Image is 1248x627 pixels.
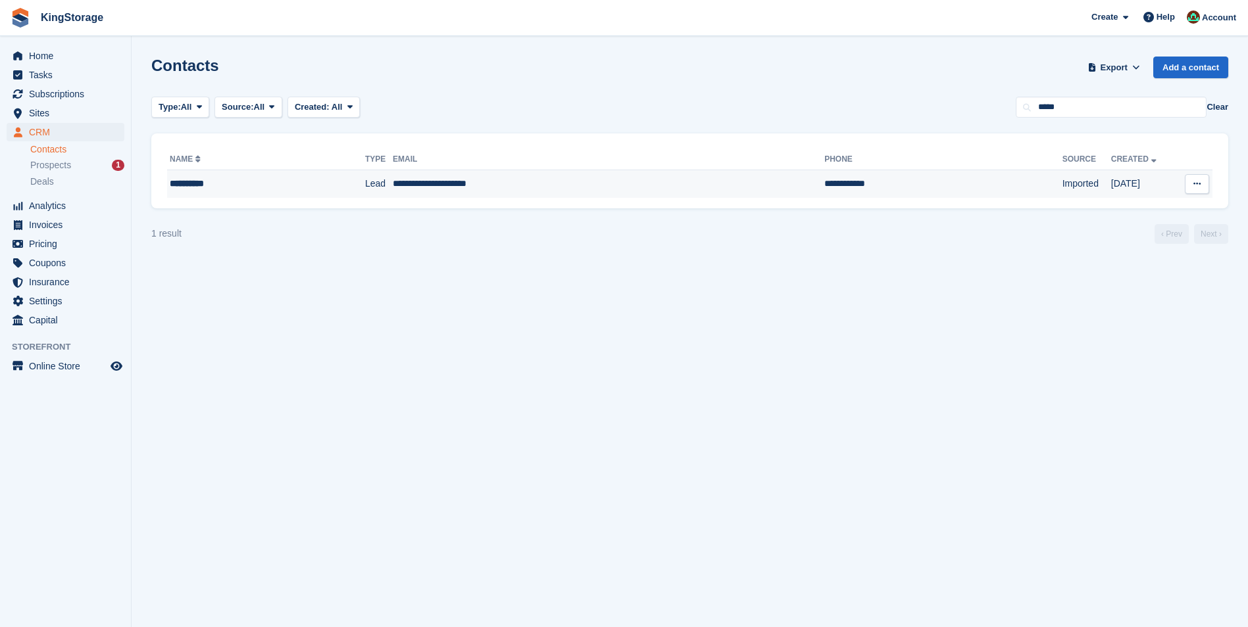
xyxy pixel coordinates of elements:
span: Capital [29,311,108,329]
a: menu [7,66,124,84]
td: Lead [365,170,393,198]
a: menu [7,273,124,291]
button: Export [1085,57,1143,78]
button: Clear [1207,101,1228,114]
span: All [254,101,265,114]
span: Deals [30,175,54,188]
img: John King [1187,11,1200,24]
span: Pricing [29,235,108,253]
a: Add a contact [1153,57,1228,78]
span: Coupons [29,254,108,272]
a: Name [170,154,203,164]
button: Type: All [151,97,209,118]
span: All [181,101,192,114]
span: Type: [159,101,181,114]
button: Created: All [287,97,360,118]
span: Create [1091,11,1118,24]
span: Created: [295,102,330,112]
span: Prospects [30,159,71,172]
a: KingStorage [36,7,109,28]
th: Email [393,149,824,170]
span: Export [1101,61,1128,74]
nav: Page [1152,224,1231,244]
span: Online Store [29,357,108,375]
button: Source: All [214,97,282,118]
th: Type [365,149,393,170]
span: CRM [29,123,108,141]
a: Prospects 1 [30,158,124,172]
span: Insurance [29,273,108,291]
a: Next [1194,224,1228,244]
a: menu [7,123,124,141]
span: Invoices [29,216,108,234]
span: Source: [222,101,253,114]
td: [DATE] [1111,170,1176,198]
span: Help [1157,11,1175,24]
span: Tasks [29,66,108,84]
span: Settings [29,292,108,310]
th: Phone [824,149,1062,170]
a: Created [1111,154,1159,164]
a: Previous [1155,224,1189,244]
a: menu [7,357,124,375]
a: Deals [30,175,124,189]
a: menu [7,292,124,310]
a: menu [7,254,124,272]
div: 1 result [151,227,182,241]
a: menu [7,216,124,234]
a: Contacts [30,143,124,156]
span: Home [29,47,108,65]
span: Account [1202,11,1236,24]
a: menu [7,47,124,65]
a: Preview store [109,358,124,374]
td: Imported [1062,170,1111,198]
a: menu [7,235,124,253]
img: stora-icon-8386f47178a22dfd0bd8f6a31ec36ba5ce8667c1dd55bd0f319d3a0aa187defe.svg [11,8,30,28]
span: Sites [29,104,108,122]
h1: Contacts [151,57,219,74]
div: 1 [112,160,124,171]
a: menu [7,311,124,329]
span: Storefront [12,340,131,354]
span: Analytics [29,197,108,215]
a: menu [7,85,124,103]
a: menu [7,104,124,122]
span: All [332,102,343,112]
a: menu [7,197,124,215]
span: Subscriptions [29,85,108,103]
th: Source [1062,149,1111,170]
